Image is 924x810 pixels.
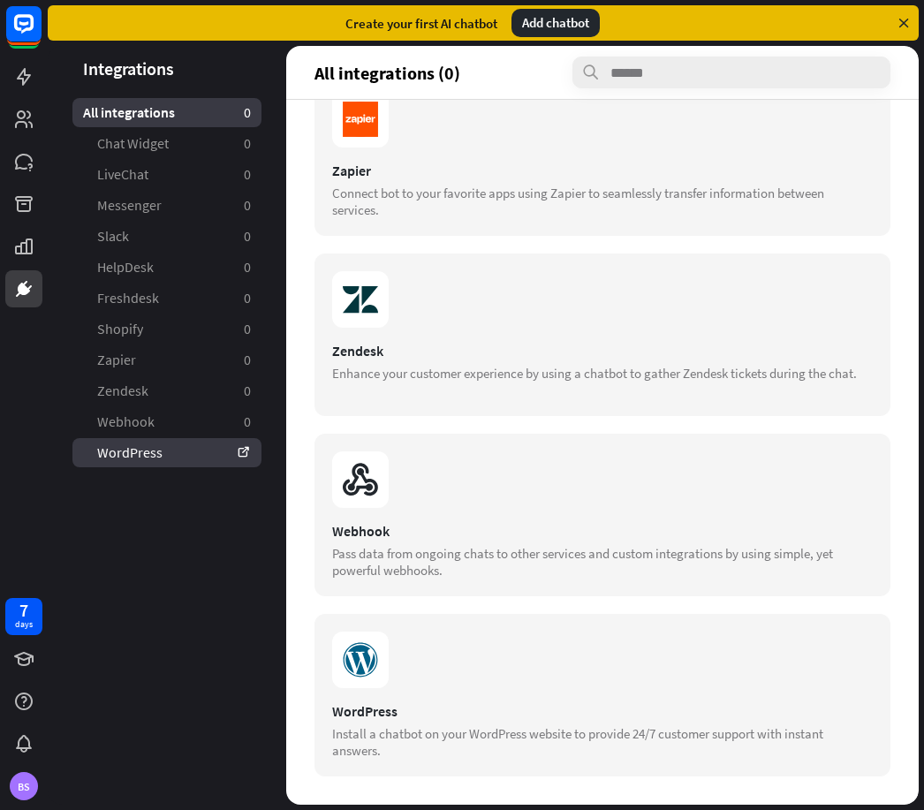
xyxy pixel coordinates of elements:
a: Webhook 0 [72,407,261,436]
a: Slack 0 [72,222,261,251]
div: Connect bot to your favorite apps using Zapier to seamlessly transfer information between services. [332,185,873,218]
div: Pass data from ongoing chats to other services and custom integrations by using simple, yet power... [332,545,873,579]
span: Freshdesk [97,289,159,307]
aside: 0 [244,165,251,184]
div: Create your first AI chatbot [345,15,497,32]
aside: 0 [244,258,251,276]
span: Shopify [97,320,143,338]
span: HelpDesk [97,258,154,276]
div: Add chatbot [511,9,600,37]
aside: 0 [244,382,251,400]
aside: 0 [244,227,251,246]
div: 7 [19,602,28,618]
div: Enhance your customer experience by using a chatbot to gather Zendesk tickets during the chat. [332,365,873,382]
a: LiveChat 0 [72,160,261,189]
aside: 0 [244,413,251,431]
aside: 0 [244,289,251,307]
button: Open LiveChat chat widget [14,7,67,60]
span: Zapier [97,351,136,369]
span: Zendesk [97,382,148,400]
a: WordPress [72,438,261,467]
aside: 0 [244,320,251,338]
span: Webhook [97,413,155,431]
aside: 0 [244,134,251,153]
span: Slack [97,227,129,246]
div: WordPress [332,702,873,720]
div: Install a chatbot on your WordPress website to provide 24/7 customer support with instant answers. [332,725,873,759]
div: Zendesk [332,342,873,360]
a: Zendesk 0 [72,376,261,405]
span: Messenger [97,196,162,215]
section: All integrations (0) [314,57,890,88]
div: Zapier [332,162,873,179]
span: Chat Widget [97,134,169,153]
a: Chat Widget 0 [72,129,261,158]
aside: 0 [244,103,251,122]
a: Shopify 0 [72,314,261,344]
a: Freshdesk 0 [72,284,261,313]
aside: 0 [244,351,251,369]
a: Messenger 0 [72,191,261,220]
a: Zapier 0 [72,345,261,375]
header: Integrations [48,57,286,80]
a: HelpDesk 0 [72,253,261,282]
span: LiveChat [97,165,148,184]
div: BS [10,772,38,800]
div: Webhook [332,522,873,540]
aside: 0 [244,196,251,215]
span: All integrations [83,103,175,122]
div: days [15,618,33,631]
a: 7 days [5,598,42,635]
